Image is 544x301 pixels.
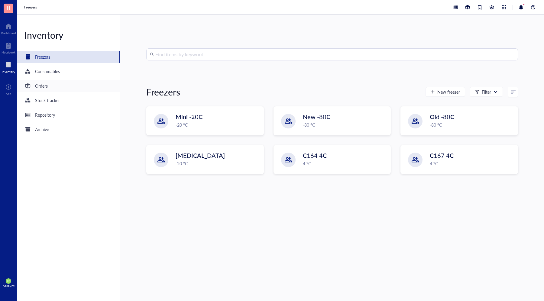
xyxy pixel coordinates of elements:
[35,97,60,104] div: Stock tracker
[2,41,15,54] a: Notebook
[17,29,120,41] div: Inventory
[3,284,15,287] div: Account
[303,160,387,167] div: 4 °C
[303,151,327,160] span: C164 4C
[1,21,16,35] a: Dashboard
[303,121,387,128] div: -80 °C
[35,83,48,89] div: Orders
[35,126,49,133] div: Archive
[7,4,10,11] span: H
[7,280,10,283] span: EP
[24,4,38,10] a: Freezers
[146,86,180,98] div: Freezers
[35,112,55,118] div: Repository
[1,31,16,35] div: Dashboard
[2,50,15,54] div: Notebook
[482,89,491,95] div: Filter
[430,160,514,167] div: 4 °C
[426,87,465,97] button: New freezer
[430,121,514,128] div: -80 °C
[17,51,120,63] a: Freezers
[17,123,120,135] a: Archive
[17,80,120,92] a: Orders
[35,68,60,75] div: Consumables
[17,94,120,106] a: Stock tracker
[176,121,260,128] div: -20 °C
[437,89,460,94] span: New freezer
[17,65,120,77] a: Consumables
[17,109,120,121] a: Repository
[35,53,50,60] div: Freezers
[2,60,15,73] a: Inventory
[430,112,454,121] span: Old -80C
[176,151,225,160] span: [MEDICAL_DATA]
[2,70,15,73] div: Inventory
[176,112,202,121] span: Mini -20C
[6,92,11,95] div: Add
[430,151,454,160] span: C167 4C
[176,160,260,167] div: -20 °C
[303,112,330,121] span: New -80C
